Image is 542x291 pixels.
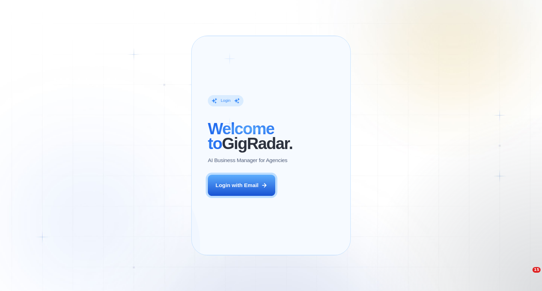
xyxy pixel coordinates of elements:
[208,119,274,153] span: Welcome to
[518,267,535,284] iframe: Intercom live chat
[216,181,259,189] div: Login with Email
[208,121,293,151] h2: ‍ GigRadar.
[532,267,541,273] span: 15
[221,98,231,104] div: Login
[208,175,275,196] button: Login with Email
[208,156,287,164] p: AI Business Manager for Agencies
